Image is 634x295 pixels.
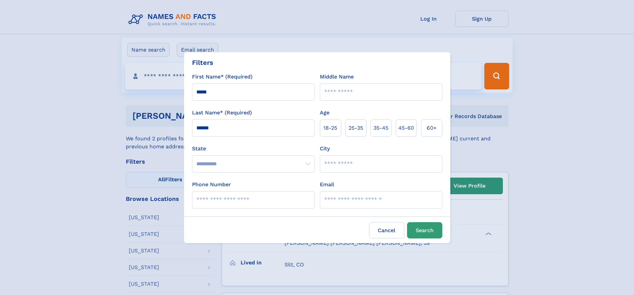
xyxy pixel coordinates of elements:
[192,109,252,117] label: Last Name* (Required)
[427,124,437,132] span: 60+
[369,222,404,238] label: Cancel
[373,124,388,132] span: 35‑45
[320,109,329,117] label: Age
[192,145,315,153] label: State
[192,58,213,68] div: Filters
[348,124,363,132] span: 25‑35
[192,73,253,81] label: First Name* (Required)
[192,181,231,189] label: Phone Number
[320,73,354,81] label: Middle Name
[407,222,442,238] button: Search
[398,124,414,132] span: 45‑60
[320,145,330,153] label: City
[320,181,334,189] label: Email
[323,124,337,132] span: 18‑25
